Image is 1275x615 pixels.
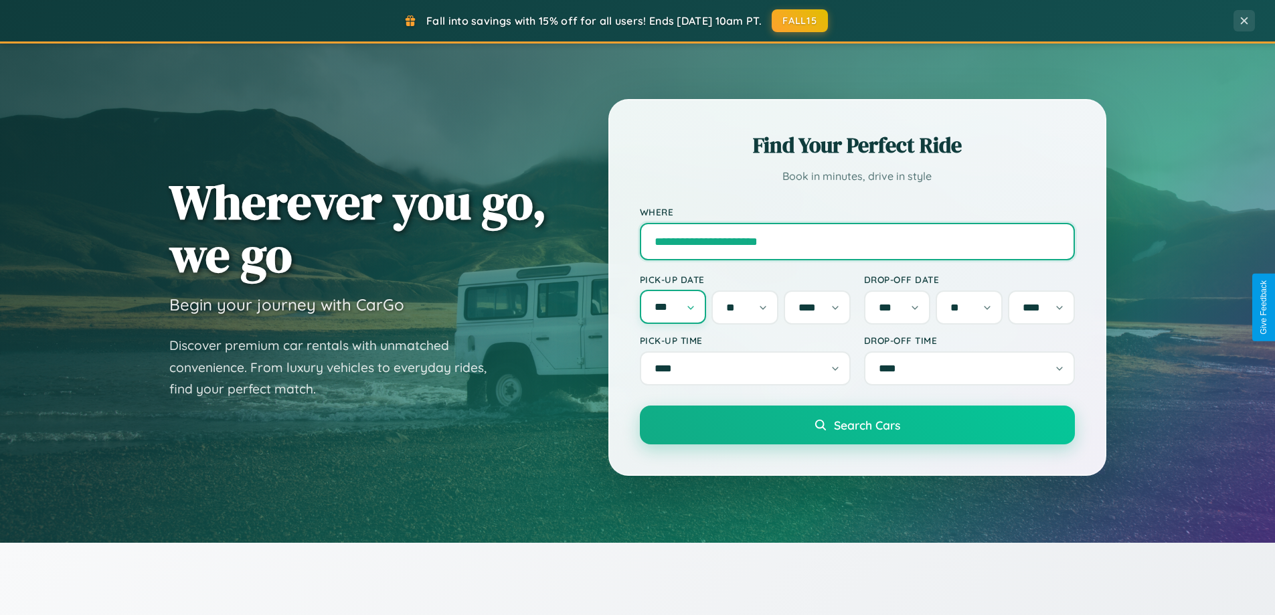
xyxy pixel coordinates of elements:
[640,130,1075,160] h2: Find Your Perfect Ride
[772,9,828,32] button: FALL15
[426,14,762,27] span: Fall into savings with 15% off for all users! Ends [DATE] 10am PT.
[640,206,1075,217] label: Where
[640,335,851,346] label: Pick-up Time
[169,335,504,400] p: Discover premium car rentals with unmatched convenience. From luxury vehicles to everyday rides, ...
[169,294,404,315] h3: Begin your journey with CarGo
[834,418,900,432] span: Search Cars
[864,335,1075,346] label: Drop-off Time
[640,274,851,285] label: Pick-up Date
[169,175,547,281] h1: Wherever you go, we go
[864,274,1075,285] label: Drop-off Date
[640,406,1075,444] button: Search Cars
[640,167,1075,186] p: Book in minutes, drive in style
[1259,280,1268,335] div: Give Feedback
